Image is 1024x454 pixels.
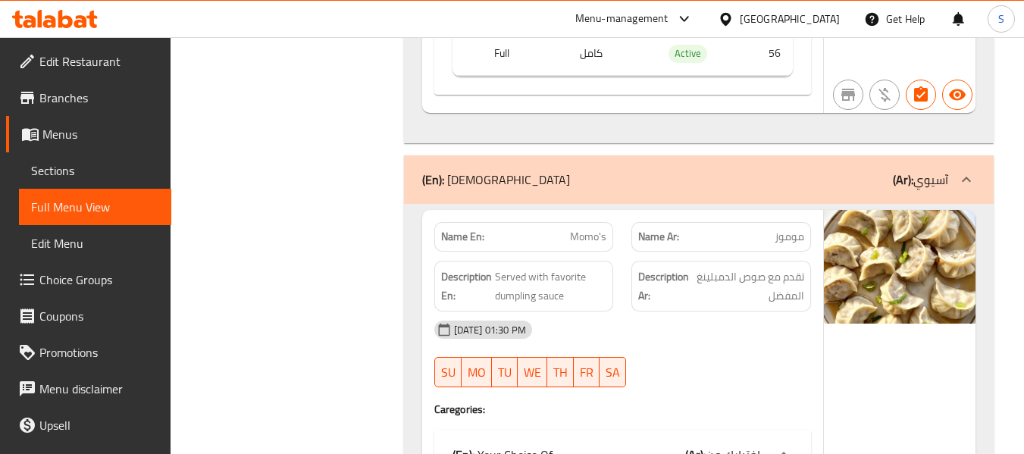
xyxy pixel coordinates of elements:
span: Served with favorite dumpling sauce [495,268,607,305]
strong: Name Ar: [638,229,679,245]
span: WE [524,362,541,384]
p: [DEMOGRAPHIC_DATA] [422,171,570,189]
button: TU [492,357,518,387]
strong: Description Ar: [638,268,689,305]
button: MO [462,357,492,387]
span: TU [498,362,512,384]
button: TH [547,357,574,387]
span: Coupons [39,307,159,325]
a: Edit Restaurant [6,43,171,80]
b: (Ar): [893,168,913,191]
strong: Name En: [441,229,484,245]
button: SA [600,357,626,387]
div: (En): [DEMOGRAPHIC_DATA](Ar):آسيوي [404,155,994,204]
span: FR [580,362,593,384]
button: Not branch specific item [833,80,863,110]
span: Upsell [39,416,159,434]
button: SU [434,357,462,387]
a: Menus [6,116,171,152]
a: Full Menu View [19,189,171,225]
strong: Description En: [441,268,492,305]
p: آسيوي [893,171,948,189]
button: Available [942,80,972,110]
span: Menus [42,125,159,143]
span: تقدم مع صوص الدمبلينغ المفضل [692,268,804,305]
span: Promotions [39,343,159,362]
th: Full [482,31,568,76]
span: Full Menu View [31,198,159,216]
a: Coupons [6,298,171,334]
span: Momo's [570,229,606,245]
span: Choice Groups [39,271,159,289]
span: Branches [39,89,159,107]
a: Branches [6,80,171,116]
span: Edit Menu [31,234,159,252]
span: MO [468,362,486,384]
b: (En): [422,168,444,191]
div: Menu-management [575,10,669,28]
span: موموز [775,229,804,245]
span: [DATE] 01:30 PM [448,323,532,337]
a: Menu disclaimer [6,371,171,407]
a: Edit Menu [19,225,171,261]
span: Edit Restaurant [39,52,159,70]
td: كامل [568,31,650,76]
a: Upsell [6,407,171,443]
span: S [998,11,1004,27]
div: [GEOGRAPHIC_DATA] [740,11,840,27]
span: SA [606,362,620,384]
span: Menu disclaimer [39,380,159,398]
button: WE [518,357,547,387]
img: mmw_638432325153595075 [824,210,975,324]
a: Choice Groups [6,261,171,298]
span: TH [553,362,568,384]
span: Sections [31,161,159,180]
td: 56 [735,31,793,76]
a: Promotions [6,334,171,371]
button: Has choices [906,80,936,110]
h4: Caregories: [434,402,811,417]
span: Active [669,45,707,62]
a: Sections [19,152,171,189]
div: Active [669,45,707,63]
button: FR [574,357,600,387]
button: Purchased item [869,80,900,110]
span: SU [441,362,456,384]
